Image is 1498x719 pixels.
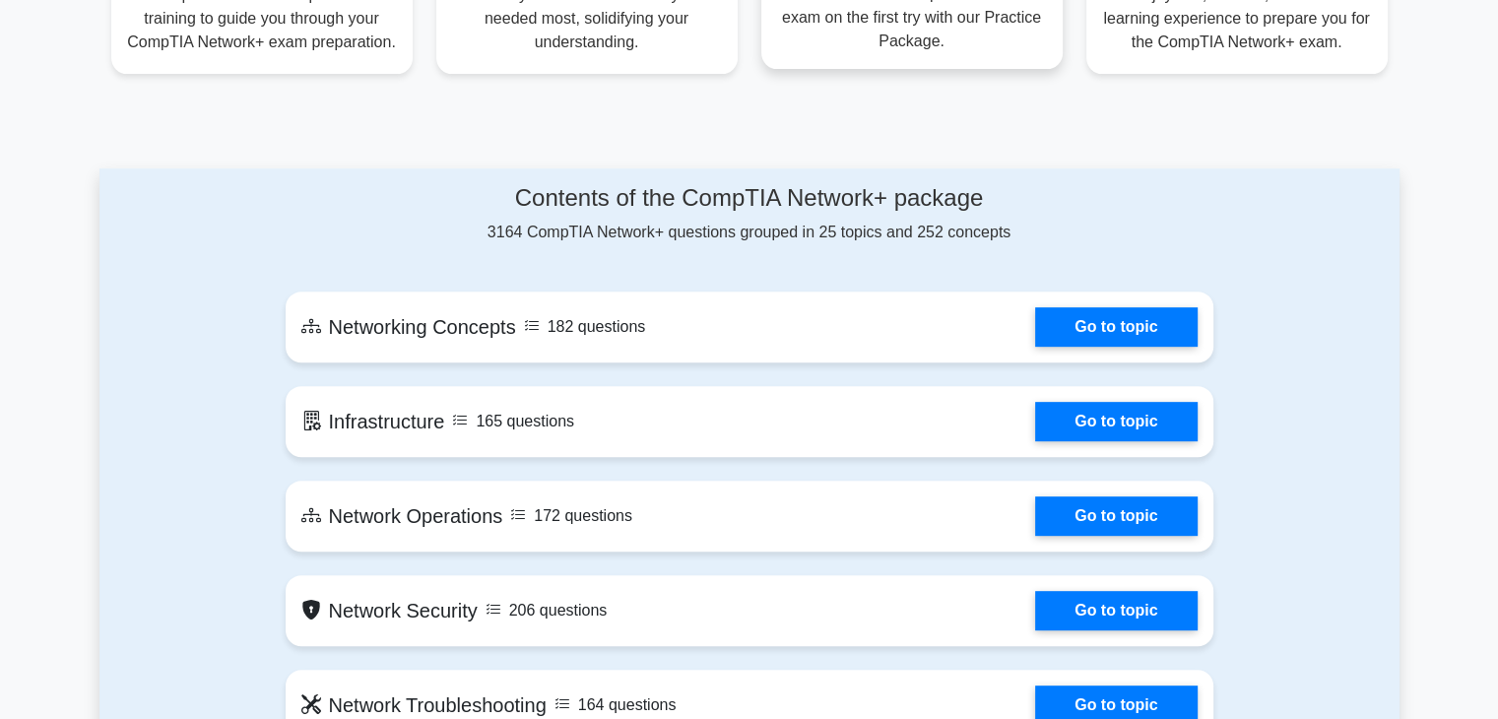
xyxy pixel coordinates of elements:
[1035,307,1197,347] a: Go to topic
[1035,402,1197,441] a: Go to topic
[286,184,1213,244] div: 3164 CompTIA Network+ questions grouped in 25 topics and 252 concepts
[1035,591,1197,630] a: Go to topic
[1035,496,1197,536] a: Go to topic
[286,184,1213,213] h4: Contents of the CompTIA Network+ package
